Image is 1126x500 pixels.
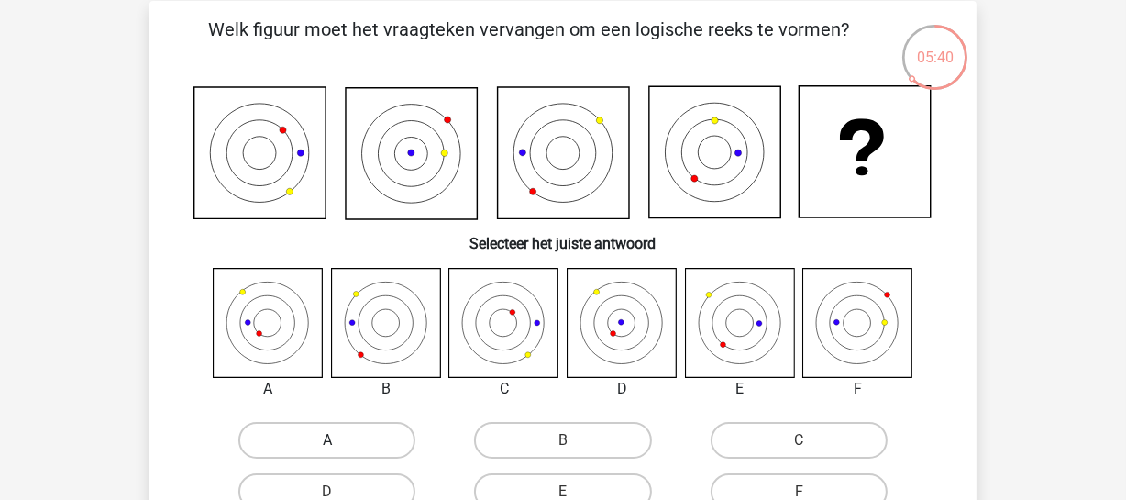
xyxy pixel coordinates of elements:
[238,422,415,459] label: A
[317,378,456,400] div: B
[179,220,947,252] h6: Selecteer het juiste antwoord
[900,23,969,69] div: 05:40
[474,422,651,459] label: B
[789,378,927,400] div: F
[435,378,573,400] div: C
[671,378,810,400] div: E
[711,422,888,459] label: C
[199,378,337,400] div: A
[179,16,878,71] p: Welk figuur moet het vraagteken vervangen om een logische reeks te vormen?
[553,378,691,400] div: D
